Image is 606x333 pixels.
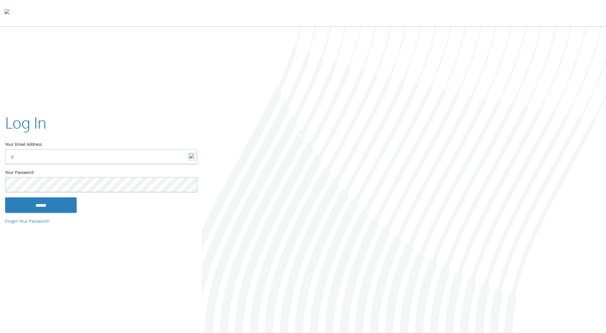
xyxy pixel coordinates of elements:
[185,153,192,160] keeper-lock: Open Keeper Popup
[5,112,46,133] h2: Log In
[4,7,10,19] img: todyl-logo-dark.svg
[5,218,50,225] a: Forgot Your Password?
[188,153,196,160] img: logo-new.svg
[5,169,197,177] label: Your Password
